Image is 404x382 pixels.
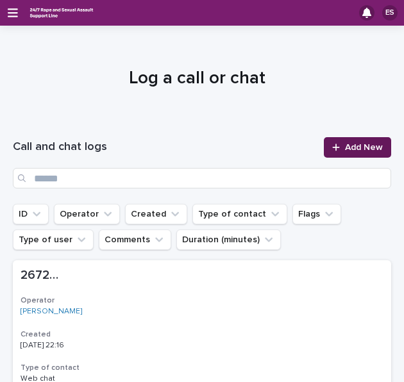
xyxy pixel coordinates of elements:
h1: Call and chat logs [13,140,316,155]
a: Add New [324,137,391,158]
h3: Created [21,329,383,340]
button: Operator [54,204,120,224]
h1: Log a call or chat [13,67,382,90]
button: Flags [292,204,341,224]
span: Add New [345,143,383,152]
p: [DATE] 22:16 [21,341,101,350]
button: Created [125,204,187,224]
a: [PERSON_NAME] [21,307,82,316]
input: Search [13,168,391,188]
h3: Operator [21,295,383,306]
button: Comments [99,229,171,250]
button: Duration (minutes) [176,229,281,250]
button: Type of user [13,229,94,250]
h3: Type of contact [21,363,383,373]
button: Type of contact [192,204,287,224]
img: rhQMoQhaT3yELyF149Cw [28,4,95,21]
p: 267284 [21,265,63,283]
button: ID [13,204,49,224]
div: ES [382,5,398,21]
